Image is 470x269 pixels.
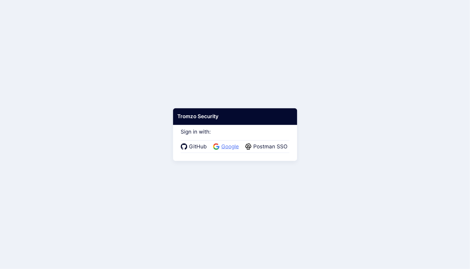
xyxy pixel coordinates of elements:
span: GitHub [187,143,209,151]
a: Google [213,143,241,151]
a: GitHub [181,143,209,151]
div: Sign in with: [181,120,289,153]
span: Google [219,143,241,151]
a: Postman SSO [245,143,289,151]
div: Tromzo Security [173,108,297,125]
span: Postman SSO [251,143,289,151]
